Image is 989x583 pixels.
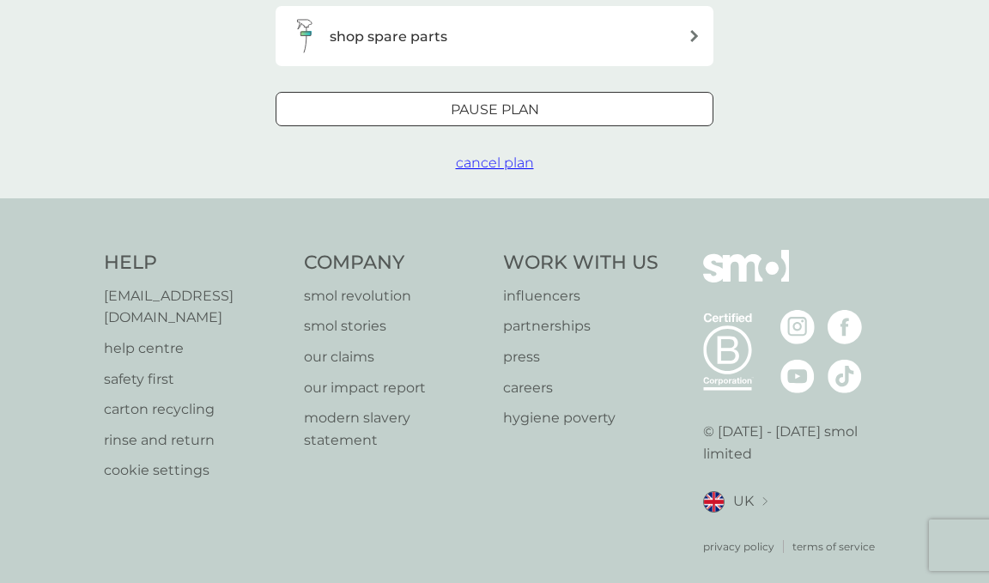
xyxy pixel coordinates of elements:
a: carton recycling [104,398,287,421]
a: influencers [503,285,658,307]
a: careers [503,377,658,399]
a: press [503,346,658,368]
span: UK [733,490,754,513]
h4: Help [104,250,287,276]
a: modern slavery statement [304,407,487,451]
a: smol revolution [304,285,487,307]
h4: Work With Us [503,250,658,276]
a: safety first [104,368,287,391]
a: rinse and return [104,429,287,452]
img: visit the smol Tiktok page [828,359,862,393]
a: our claims [304,346,487,368]
p: Pause plan [451,99,539,121]
img: select a new location [762,497,768,507]
img: UK flag [703,491,725,513]
a: our impact report [304,377,487,399]
a: hygiene poverty [503,407,658,429]
img: smol [703,250,789,308]
a: smol stories [304,315,487,337]
a: partnerships [503,315,658,337]
h4: Company [304,250,487,276]
p: © [DATE] - [DATE] smol limited [703,421,886,465]
img: visit the smol Youtube page [780,359,815,393]
button: Pause plan [276,92,713,126]
img: visit the smol Facebook page [828,310,862,344]
button: shop spare parts [276,6,713,66]
a: cookie settings [104,459,287,482]
a: terms of service [792,538,875,555]
h3: shop spare parts [330,26,447,48]
img: visit the smol Instagram page [780,310,815,344]
a: privacy policy [703,538,774,555]
button: cancel plan [456,152,534,174]
a: help centre [104,337,287,360]
a: [EMAIL_ADDRESS][DOMAIN_NAME] [104,285,287,329]
span: cancel plan [456,155,534,171]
